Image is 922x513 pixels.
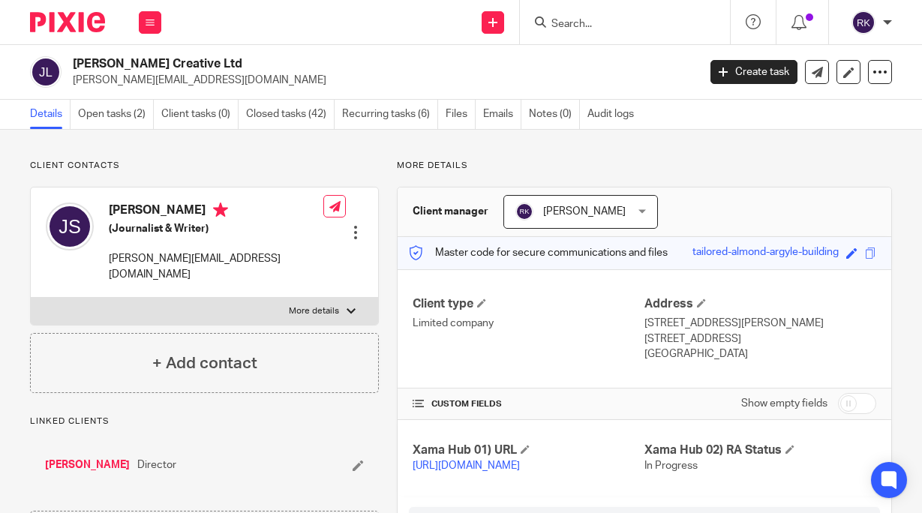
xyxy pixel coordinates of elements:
[550,18,685,31] input: Search
[413,316,644,331] p: Limited company
[73,73,688,88] p: [PERSON_NAME][EMAIL_ADDRESS][DOMAIN_NAME]
[446,100,476,129] a: Files
[644,442,876,458] h4: Xama Hub 02) RA Status
[161,100,239,129] a: Client tasks (0)
[30,160,379,172] p: Client contacts
[710,60,797,84] a: Create task
[644,331,876,346] p: [STREET_ADDRESS]
[109,221,323,236] h5: (Journalist & Writer)
[137,457,176,472] span: Director
[30,100,71,129] a: Details
[413,398,644,410] h4: CUSTOM FIELDS
[46,202,94,250] img: svg%3E
[246,100,335,129] a: Closed tasks (42)
[644,296,876,312] h4: Address
[30,56,62,88] img: svg%3E
[30,12,105,32] img: Pixie
[483,100,521,129] a: Emails
[644,316,876,331] p: [STREET_ADDRESS][PERSON_NAME]
[851,10,875,34] img: svg%3E
[413,460,520,471] a: [URL][DOMAIN_NAME]
[413,442,644,458] h4: Xama Hub 01) URL
[109,202,323,221] h4: [PERSON_NAME]
[152,352,257,375] h4: + Add contact
[741,396,827,411] label: Show empty fields
[109,251,323,282] p: [PERSON_NAME][EMAIL_ADDRESS][DOMAIN_NAME]
[73,56,565,72] h2: [PERSON_NAME] Creative Ltd
[213,202,228,217] i: Primary
[515,202,533,220] img: svg%3E
[342,100,438,129] a: Recurring tasks (6)
[529,100,580,129] a: Notes (0)
[543,206,626,217] span: [PERSON_NAME]
[409,245,668,260] p: Master code for secure communications and files
[30,415,379,427] p: Linked clients
[397,160,892,172] p: More details
[692,244,839,262] div: tailored-almond-argyle-building
[413,204,488,219] h3: Client manager
[644,460,698,471] span: In Progress
[644,346,876,361] p: [GEOGRAPHIC_DATA]
[78,100,154,129] a: Open tasks (2)
[289,305,339,317] p: More details
[587,100,641,129] a: Audit logs
[45,457,130,472] a: [PERSON_NAME]
[413,296,644,312] h4: Client type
